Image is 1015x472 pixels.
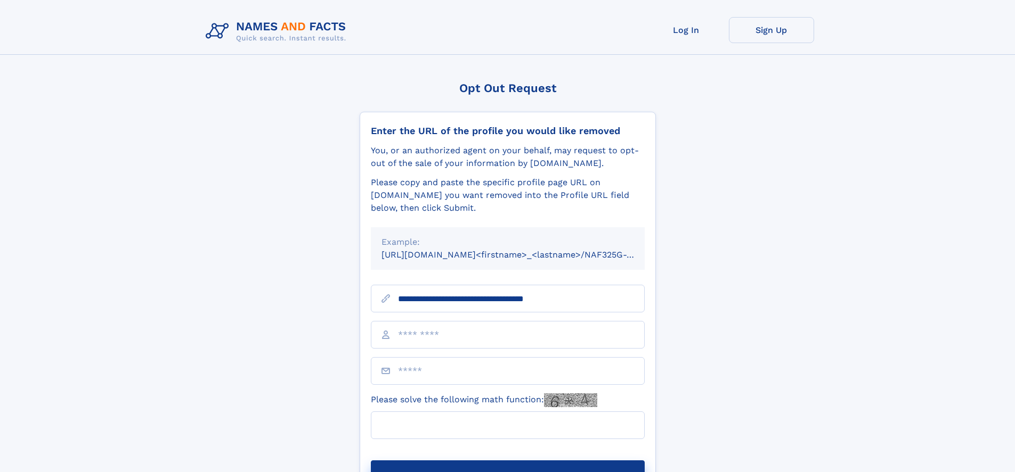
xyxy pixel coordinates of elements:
a: Sign Up [729,17,814,43]
a: Log In [644,17,729,43]
small: [URL][DOMAIN_NAME]<firstname>_<lastname>/NAF325G-xxxxxxxx [381,250,665,260]
div: Example: [381,236,634,249]
div: Please copy and paste the specific profile page URL on [DOMAIN_NAME] you want removed into the Pr... [371,176,645,214]
div: Enter the URL of the profile you would like removed [371,125,645,137]
img: Logo Names and Facts [201,17,355,46]
div: Opt Out Request [360,81,656,95]
label: Please solve the following math function: [371,393,597,407]
div: You, or an authorized agent on your behalf, may request to opt-out of the sale of your informatio... [371,144,645,170]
